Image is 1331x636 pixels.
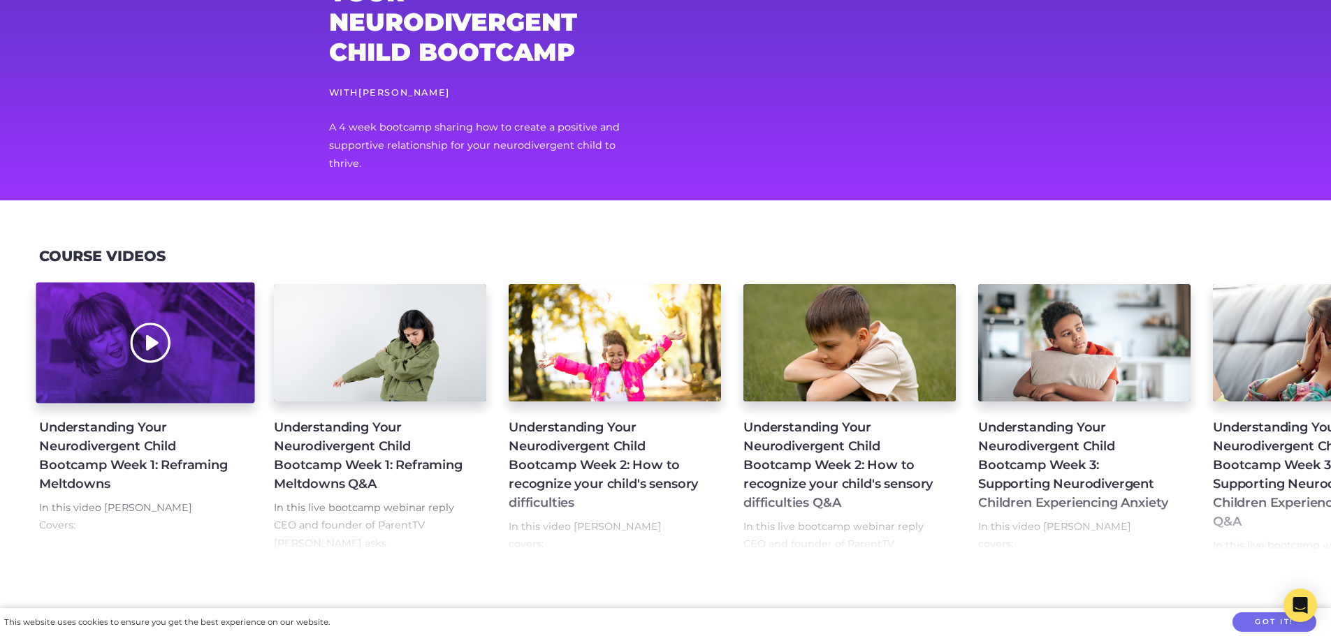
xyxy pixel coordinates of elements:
[39,248,166,265] h3: Course Videos
[743,418,933,512] h4: Understanding Your Neurodivergent Child Bootcamp Week 2: How to recognize your child's sensory di...
[509,284,721,552] a: Understanding Your Neurodivergent Child Bootcamp Week 2: How to recognize your child's sensory di...
[39,418,229,494] h4: Understanding Your Neurodivergent Child Bootcamp Week 1: Reframing Meltdowns
[329,119,621,173] p: A 4 week bootcamp sharing how to create a positive and supportive relationship for your neurodive...
[274,499,464,626] p: In this live bootcamp webinar reply CEO and founder of ParentTV [PERSON_NAME] asks [PERSON_NAME] ...
[1232,612,1316,633] button: Got it!
[509,518,699,554] p: In this video [PERSON_NAME] covers:
[978,418,1168,512] h4: Understanding Your Neurodivergent Child Bootcamp Week 3: Supporting Neurodivergent Children Exper...
[509,418,699,512] h4: Understanding Your Neurodivergent Child Bootcamp Week 2: How to recognize your child's sensory di...
[358,87,450,98] a: [PERSON_NAME]
[978,518,1168,554] p: In this video [PERSON_NAME] covers:
[1283,589,1317,622] div: Open Intercom Messenger
[274,418,464,494] h4: Understanding Your Neurodivergent Child Bootcamp Week 1: Reframing Meltdowns Q&A
[978,284,1191,552] a: Understanding Your Neurodivergent Child Bootcamp Week 3: Supporting Neurodivergent Children Exper...
[39,552,229,606] p: * Reframing meltdowns as [MEDICAL_DATA], not behavioural choices
[4,615,330,630] div: This website uses cookies to ensure you get the best experience on our website.
[39,284,252,552] a: Understanding Your Neurodivergent Child Bootcamp Week 1: Reframing Meltdowns In this video [PERSO...
[743,284,956,552] a: Understanding Your Neurodivergent Child Bootcamp Week 2: How to recognize your child's sensory di...
[274,284,486,552] a: Understanding Your Neurodivergent Child Bootcamp Week 1: Reframing Meltdowns Q&A In this live boo...
[329,87,450,98] small: With
[39,499,229,535] p: In this video [PERSON_NAME] Covers:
